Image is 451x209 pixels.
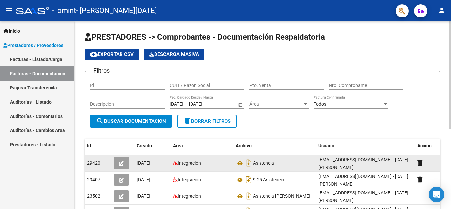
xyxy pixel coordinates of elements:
span: 29420 [87,160,100,166]
span: Asistencia [PERSON_NAME] [253,194,310,199]
span: [DATE] [137,193,150,199]
span: Todos [314,101,326,107]
div: Open Intercom Messenger [429,187,444,202]
datatable-header-cell: Creado [134,139,170,153]
datatable-header-cell: Acción [415,139,448,153]
i: Descargar documento [244,191,253,201]
datatable-header-cell: Archivo [233,139,316,153]
span: – [185,101,188,107]
span: Acción [417,143,432,148]
button: Descarga Masiva [144,49,204,60]
span: Id [87,143,91,148]
span: [EMAIL_ADDRESS][DOMAIN_NAME] - [DATE][PERSON_NAME] [318,157,408,170]
span: Integración [178,160,201,166]
span: Buscar Documentacion [96,118,166,124]
mat-icon: menu [5,6,13,14]
span: [EMAIL_ADDRESS][DOMAIN_NAME] - [DATE][PERSON_NAME] [318,174,408,187]
i: Descargar documento [244,158,253,168]
span: - omint [52,3,76,18]
span: - [PERSON_NAME][DATE] [76,3,157,18]
input: Fecha inicio [170,101,183,107]
button: Exportar CSV [85,49,139,60]
span: 9.25 Asistencia [253,177,284,183]
mat-icon: person [438,6,446,14]
span: 23502 [87,193,100,199]
button: Borrar Filtros [177,115,237,128]
span: Área [249,101,303,107]
app-download-masive: Descarga masiva de comprobantes (adjuntos) [144,49,204,60]
mat-icon: search [96,117,104,125]
span: Integración [178,177,201,182]
mat-icon: cloud_download [90,50,98,58]
button: Buscar Documentacion [90,115,172,128]
span: Prestadores / Proveedores [3,42,63,49]
span: PRESTADORES -> Comprobantes - Documentación Respaldatoria [85,32,325,42]
mat-icon: delete [183,117,191,125]
button: Open calendar [237,101,244,108]
span: Inicio [3,27,20,35]
span: Asistencia [253,161,274,166]
span: Integración [178,193,201,199]
span: Borrar Filtros [183,118,231,124]
span: [EMAIL_ADDRESS][DOMAIN_NAME] - [DATE][PERSON_NAME] [318,190,408,203]
span: [DATE] [137,160,150,166]
datatable-header-cell: Usuario [316,139,415,153]
span: Area [173,143,183,148]
datatable-header-cell: Id [85,139,111,153]
input: Fecha fin [189,101,221,107]
span: Archivo [236,143,252,148]
span: Usuario [318,143,334,148]
span: Descarga Masiva [149,52,199,57]
i: Descargar documento [244,174,253,185]
span: Exportar CSV [90,52,134,57]
span: [DATE] [137,177,150,182]
span: Creado [137,143,152,148]
h3: Filtros [90,66,113,75]
span: 29407 [87,177,100,182]
datatable-header-cell: Area [170,139,233,153]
